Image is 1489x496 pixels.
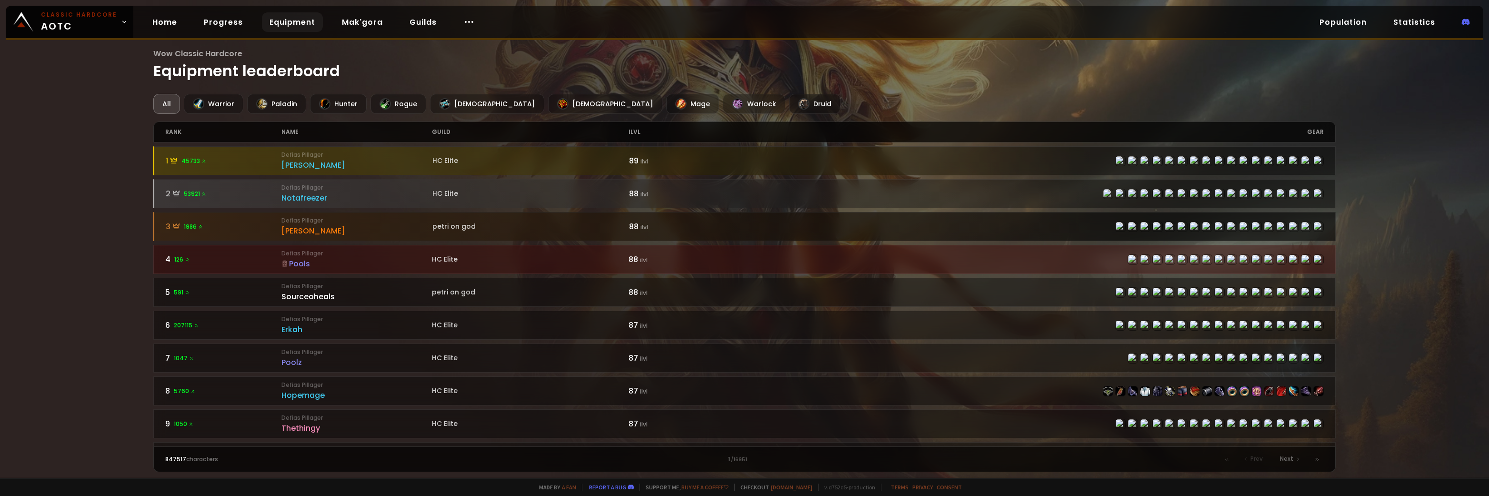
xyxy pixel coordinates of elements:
[640,223,648,231] small: ilvl
[1116,386,1125,396] img: item-21608
[912,484,933,491] a: Privacy
[432,254,629,264] div: HC Elite
[1215,386,1224,396] img: item-22501
[165,455,186,463] span: 847517
[1140,386,1150,396] img: item-6795
[281,183,432,192] small: Defias Pillager
[629,352,744,364] div: 87
[281,122,432,142] div: name
[6,6,133,38] a: Classic HardcoreAOTC
[937,484,962,491] a: Consent
[145,12,185,32] a: Home
[196,12,250,32] a: Progress
[666,94,719,114] div: Mage
[640,289,648,297] small: ilvl
[153,409,1335,438] a: 91050 Defias PillagerThethingyHC Elite87 ilvlitem-22428item-21712item-22429item-22425item-21582it...
[281,348,432,356] small: Defias Pillager
[153,146,1335,175] a: 145733 Defias Pillager[PERSON_NAME]HC Elite89 ilvlitem-22498item-23057item-22499item-4335item-224...
[640,256,648,264] small: ilvl
[432,156,629,166] div: HC Elite
[281,324,432,335] div: Erkah
[165,286,281,298] div: 5
[771,484,812,491] a: [DOMAIN_NAME]
[281,282,432,291] small: Defias Pillager
[174,255,190,264] span: 126
[629,418,744,430] div: 87
[174,354,194,363] span: 1047
[1190,386,1199,396] img: item-22500
[153,311,1335,340] a: 6207115 Defias PillagerErkahHC Elite87 ilvlitem-22498item-23057item-22983item-17723item-22496item...
[1312,12,1374,32] a: Population
[432,353,629,363] div: HC Elite
[1250,455,1263,463] span: Prev
[1252,386,1261,396] img: item-23001
[153,94,180,114] div: All
[165,455,455,464] div: characters
[1280,455,1293,463] span: Next
[165,385,281,397] div: 8
[165,352,281,364] div: 7
[281,216,432,225] small: Defias Pillager
[432,222,629,232] div: petri on god
[281,159,432,171] div: [PERSON_NAME]
[165,418,281,430] div: 9
[432,320,629,330] div: HC Elite
[744,122,1323,142] div: gear
[731,456,747,464] small: / 16951
[1386,12,1443,32] a: Statistics
[184,94,243,114] div: Warrior
[166,221,281,233] div: 3
[41,10,117,33] span: AOTC
[153,179,1335,208] a: 253921 Defias PillagerNotafreezerHC Elite88 ilvlitem-22498item-23057item-22983item-2575item-22496...
[640,322,648,330] small: ilvl
[1202,386,1212,396] img: item-23021
[533,484,576,491] span: Made by
[1277,386,1286,396] img: item-22731
[281,315,432,324] small: Defias Pillager
[432,287,629,297] div: petri on god
[181,157,207,165] span: 45733
[1128,386,1138,396] img: item-22499
[432,122,629,142] div: guild
[153,344,1335,373] a: 71047 Defias PillagerPoolzHC Elite87 ilvlitem-22506item-22943item-22507item-22504item-22510item-2...
[629,286,744,298] div: 88
[153,278,1335,307] a: 5591 Defias PillagerSourceohealspetri on god88 ilvlitem-22514item-21712item-22515item-4336item-22...
[891,484,909,491] a: Terms
[1301,386,1311,396] img: item-21597
[281,356,432,368] div: Poolz
[734,484,812,491] span: Checkout
[165,319,281,331] div: 6
[432,189,629,199] div: HC Elite
[789,94,840,114] div: Druid
[681,484,729,491] a: Buy me a coffee
[153,48,1335,60] span: Wow Classic Hardcore
[640,190,648,198] small: ilvl
[184,190,207,198] span: 53921
[174,288,190,297] span: 591
[640,484,729,491] span: Support me,
[281,249,432,258] small: Defias Pillager
[281,151,432,159] small: Defias Pillager
[589,484,626,491] a: Report a bug
[41,10,117,19] small: Classic Hardcore
[1314,386,1323,396] img: item-22820
[629,155,745,167] div: 89
[629,385,744,397] div: 87
[1227,386,1237,396] img: item-23237
[562,484,576,491] a: a fan
[430,94,544,114] div: [DEMOGRAPHIC_DATA]
[1289,386,1299,396] img: item-22807
[166,155,281,167] div: 1
[334,12,390,32] a: Mak'gora
[629,188,745,200] div: 88
[165,122,281,142] div: rank
[548,94,662,114] div: [DEMOGRAPHIC_DATA]
[432,386,629,396] div: HC Elite
[262,12,323,32] a: Equipment
[640,354,648,363] small: ilvl
[281,389,432,401] div: Hopemage
[174,420,194,428] span: 1050
[629,253,744,265] div: 88
[1103,386,1113,396] img: item-22498
[629,221,745,233] div: 88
